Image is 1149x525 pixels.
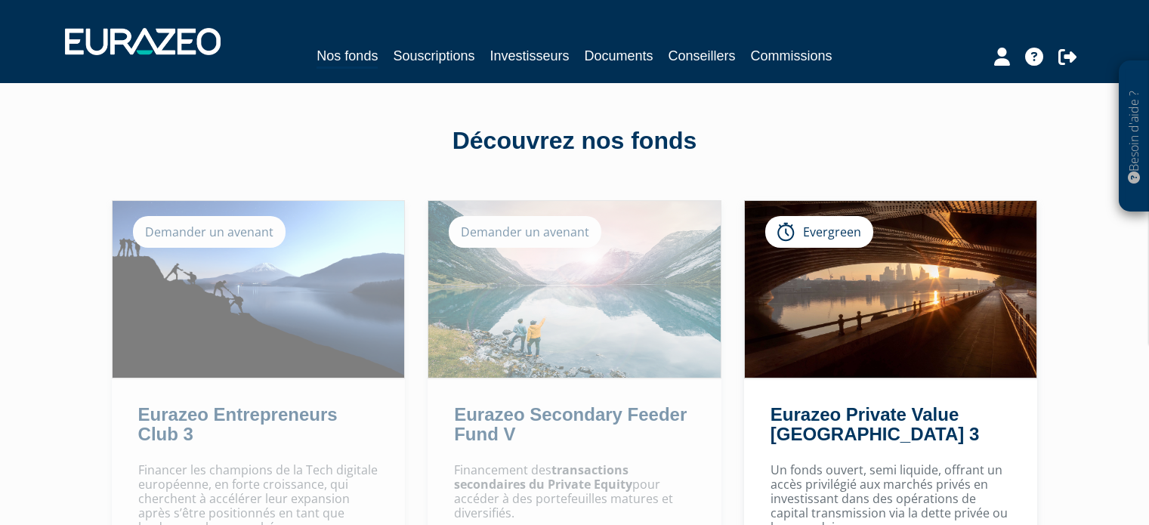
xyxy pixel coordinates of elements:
[765,216,873,248] div: Evergreen
[454,404,687,444] a: Eurazeo Secondary Feeder Fund V
[454,463,695,521] p: Financement des pour accéder à des portefeuilles matures et diversifiés.
[745,201,1037,378] img: Eurazeo Private Value Europe 3
[138,404,338,444] a: Eurazeo Entrepreneurs Club 3
[133,216,286,248] div: Demander un avenant
[1126,69,1143,205] p: Besoin d'aide ?
[454,462,632,493] strong: transactions secondaires du Private Equity
[428,201,721,378] img: Eurazeo Secondary Feeder Fund V
[144,124,1005,159] div: Découvrez nos fonds
[669,45,736,66] a: Conseillers
[751,45,832,66] a: Commissions
[393,45,474,66] a: Souscriptions
[490,45,569,66] a: Investisseurs
[449,216,601,248] div: Demander un avenant
[585,45,653,66] a: Documents
[317,45,378,69] a: Nos fonds
[113,201,405,378] img: Eurazeo Entrepreneurs Club 3
[771,404,979,444] a: Eurazeo Private Value [GEOGRAPHIC_DATA] 3
[65,28,221,55] img: 1732889491-logotype_eurazeo_blanc_rvb.png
